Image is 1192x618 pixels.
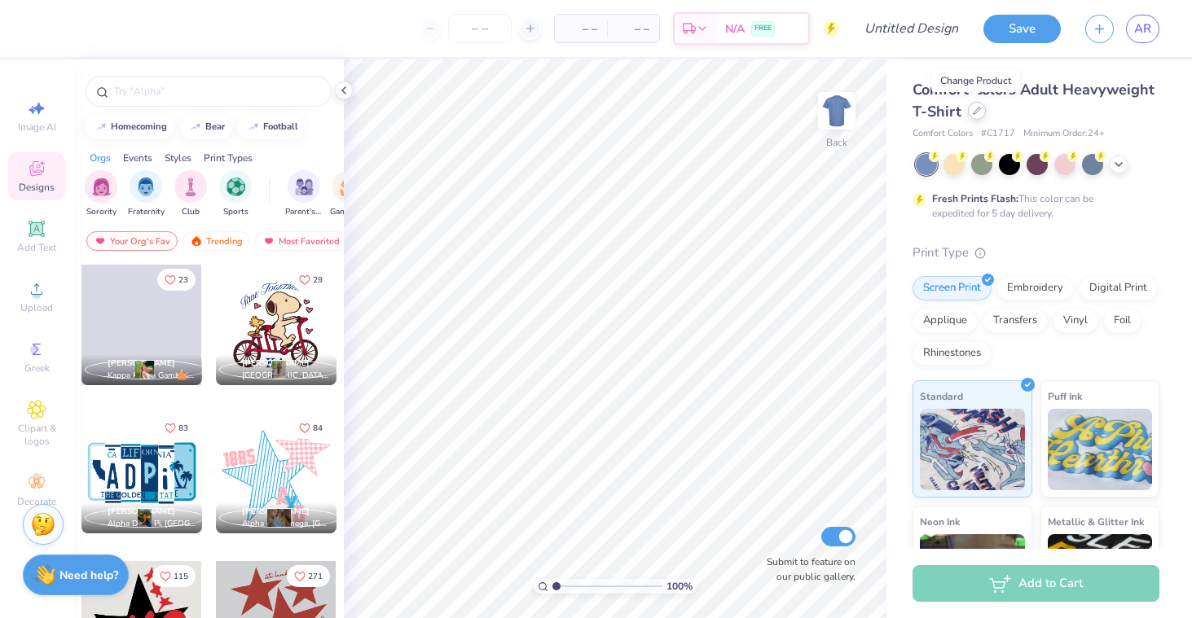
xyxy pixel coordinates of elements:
[920,388,963,405] span: Standard
[205,122,225,131] div: bear
[263,122,298,131] div: football
[617,20,649,37] span: – –
[913,243,1159,262] div: Print Type
[24,362,50,375] span: Greek
[913,309,978,333] div: Applique
[183,231,250,251] div: Trending
[725,20,745,37] span: N/A
[157,417,196,439] button: Like
[565,20,597,37] span: – –
[295,178,314,196] img: Parent's Weekend Image
[1023,127,1105,141] span: Minimum Order: 24 +
[17,241,56,254] span: Add Text
[182,206,200,218] span: Club
[223,206,249,218] span: Sports
[18,121,56,134] span: Image AI
[313,276,323,284] span: 29
[111,122,167,131] div: homecoming
[826,135,847,150] div: Back
[174,170,207,218] button: filter button
[219,170,252,218] div: filter for Sports
[1048,388,1082,405] span: Puff Ink
[137,178,155,196] img: Fraternity Image
[758,554,856,584] label: Submit to feature on our public gallery.
[157,269,196,291] button: Like
[1134,20,1151,38] span: AR
[152,565,196,587] button: Like
[1103,309,1141,333] div: Foil
[247,122,260,132] img: trend_line.gif
[19,181,55,194] span: Designs
[174,170,207,218] div: filter for Club
[180,115,232,139] button: bear
[920,534,1025,616] img: Neon Ink
[931,69,1020,92] div: Change Product
[17,495,56,508] span: Decorate
[86,206,117,218] span: Sorority
[238,115,306,139] button: football
[292,417,330,439] button: Like
[932,191,1133,221] div: This color can be expedited for 5 day delivery.
[20,301,53,314] span: Upload
[920,513,960,530] span: Neon Ink
[913,341,992,366] div: Rhinestones
[932,192,1018,205] strong: Fresh Prints Flash:
[174,572,188,581] span: 115
[983,15,1061,43] button: Save
[85,170,117,218] button: filter button
[340,178,358,196] img: Game Day Image
[112,83,321,99] input: Try "Alpha"
[204,151,253,165] div: Print Types
[227,178,245,196] img: Sports Image
[108,518,196,530] span: Alpha Delta Pi, [GEOGRAPHIC_DATA][US_STATE]
[292,269,330,291] button: Like
[1126,15,1159,43] a: AR
[178,424,188,432] span: 83
[242,506,310,517] span: [PERSON_NAME]
[128,170,165,218] button: filter button
[330,170,367,218] div: filter for Game Day
[913,80,1155,121] span: Comfort Colors Adult Heavyweight T-Shirt
[913,276,992,300] div: Screen Print
[165,151,191,165] div: Styles
[86,115,174,139] button: homecoming
[123,151,152,165] div: Events
[190,235,203,247] img: trending.gif
[983,309,1048,333] div: Transfers
[308,572,323,581] span: 271
[920,409,1025,490] img: Standard
[95,122,108,132] img: trend_line.gif
[666,579,693,594] span: 100 %
[285,170,323,218] button: filter button
[330,206,367,218] span: Game Day
[754,23,772,34] span: FREE
[981,127,1015,141] span: # C1717
[448,14,512,43] input: – –
[255,231,347,251] div: Most Favorited
[242,370,330,382] span: [GEOGRAPHIC_DATA], [GEOGRAPHIC_DATA]
[189,122,202,132] img: trend_line.gif
[262,235,275,247] img: most_fav.gif
[59,568,118,583] strong: Need help?
[182,178,200,196] img: Club Image
[108,357,175,369] span: [PERSON_NAME]
[330,170,367,218] button: filter button
[285,206,323,218] span: Parent's Weekend
[287,565,330,587] button: Like
[85,170,117,218] div: filter for Sorority
[1048,513,1144,530] span: Metallic & Glitter Ink
[1079,276,1158,300] div: Digital Print
[8,422,65,448] span: Clipart & logos
[86,231,178,251] div: Your Org's Fav
[1048,534,1153,616] img: Metallic & Glitter Ink
[94,235,107,247] img: most_fav.gif
[90,151,111,165] div: Orgs
[178,276,188,284] span: 23
[92,178,111,196] img: Sorority Image
[1053,309,1098,333] div: Vinyl
[913,127,973,141] span: Comfort Colors
[128,170,165,218] div: filter for Fraternity
[1048,409,1153,490] img: Puff Ink
[820,94,853,127] img: Back
[219,170,252,218] button: filter button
